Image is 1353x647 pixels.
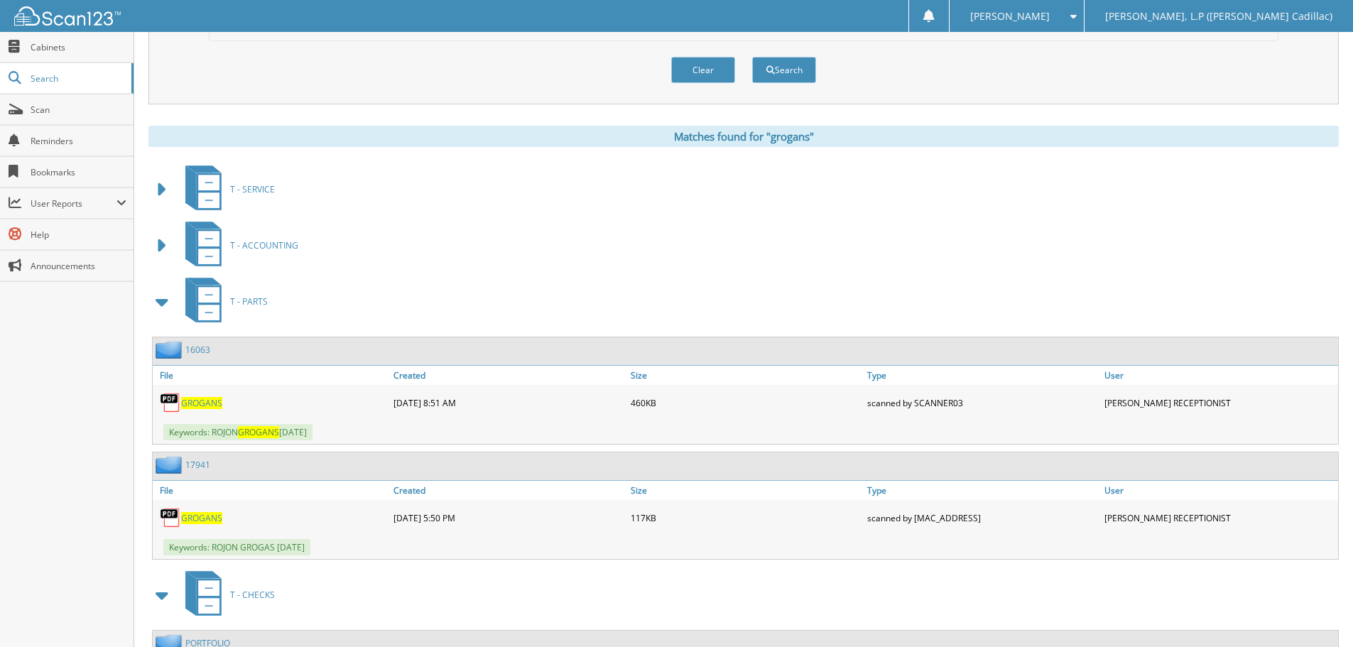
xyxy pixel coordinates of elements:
span: T - CHECKS [230,589,275,601]
span: T - SERVICE [230,183,275,195]
a: 17941 [185,459,210,471]
a: Created [390,481,627,500]
button: Clear [671,57,735,83]
img: folder2.png [156,341,185,359]
div: 460KB [627,388,864,417]
span: Announcements [31,260,126,272]
a: 16063 [185,344,210,356]
span: Cabinets [31,41,126,53]
a: T - ACCOUNTING [177,217,298,273]
iframe: Chat Widget [1282,579,1353,647]
div: 117KB [627,504,864,532]
a: User [1101,481,1338,500]
span: Reminders [31,135,126,147]
a: GROGANS [181,397,222,409]
span: Scan [31,104,126,116]
a: File [153,366,390,385]
img: PDF.png [160,507,181,528]
a: Size [627,366,864,385]
div: scanned by [MAC_ADDRESS] [864,504,1101,532]
div: [PERSON_NAME] RECEPTIONIST [1101,388,1338,417]
span: T - ACCOUNTING [230,239,298,251]
div: [PERSON_NAME] RECEPTIONIST [1101,504,1338,532]
a: Size [627,481,864,500]
span: Search [31,72,124,85]
a: User [1101,366,1338,385]
span: [PERSON_NAME] [970,12,1050,21]
div: [DATE] 5:50 PM [390,504,627,532]
a: Type [864,481,1101,500]
span: Keywords: ROJON [DATE] [163,424,313,440]
a: T - SERVICE [177,161,275,217]
span: Keywords: ROJON GROGAS [DATE] [163,539,310,555]
span: T - PARTS [230,295,268,308]
span: GROGANS [238,426,279,438]
a: T - PARTS [177,273,268,330]
img: PDF.png [160,392,181,413]
a: GROGANS [181,512,222,524]
img: scan123-logo-white.svg [14,6,121,26]
img: folder2.png [156,456,185,474]
button: Search [752,57,816,83]
span: [PERSON_NAME], L.P ([PERSON_NAME] Cadillac) [1105,12,1332,21]
a: Type [864,366,1101,385]
div: scanned by SCANNER03 [864,388,1101,417]
span: User Reports [31,197,116,210]
span: Help [31,229,126,241]
div: [DATE] 8:51 AM [390,388,627,417]
span: Bookmarks [31,166,126,178]
div: Matches found for "grogans" [148,126,1339,147]
a: T - CHECKS [177,567,275,623]
a: Created [390,366,627,385]
a: File [153,481,390,500]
